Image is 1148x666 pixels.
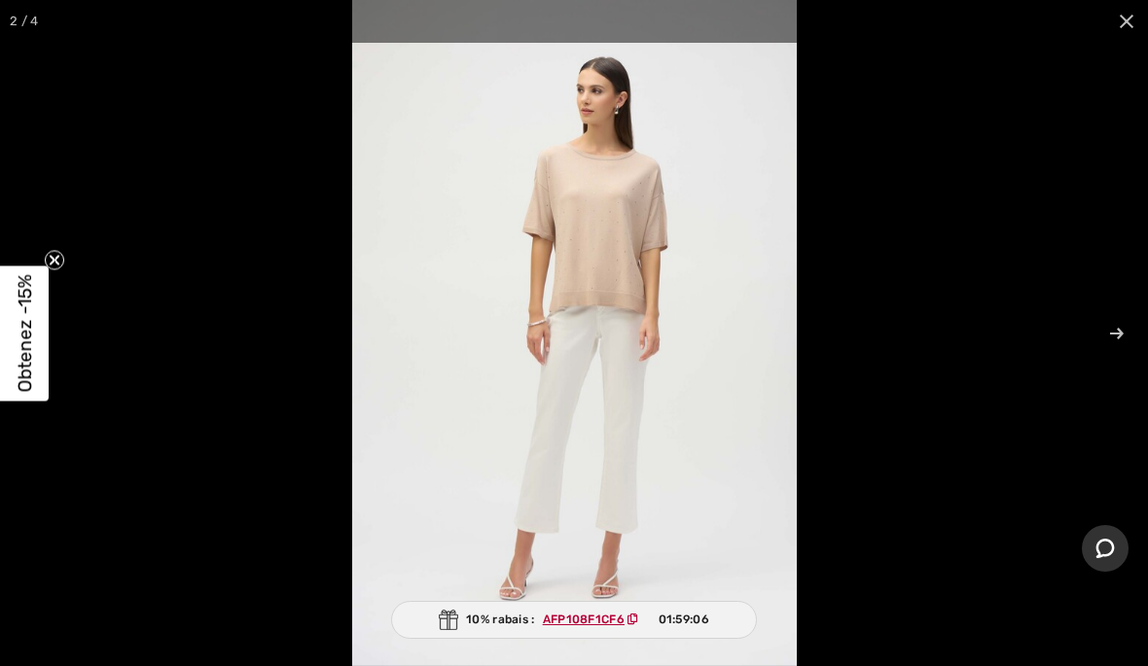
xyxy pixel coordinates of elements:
iframe: Ouvre un widget dans lequel vous pouvez chatter avec l’un de nos agents [1082,525,1129,574]
button: Next (arrow right) [1070,285,1138,382]
span: 01:59:06 [659,611,709,628]
img: Gift.svg [439,610,458,630]
ins: AFP108F1CF6 [543,613,625,626]
div: 10% rabais : [391,601,757,639]
span: Obtenez -15% [14,274,36,392]
button: Close teaser [45,250,64,269]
